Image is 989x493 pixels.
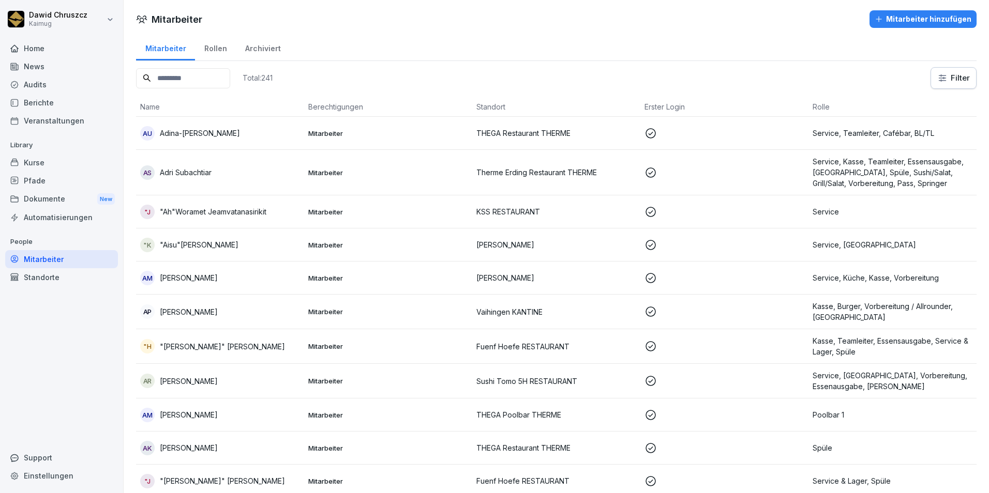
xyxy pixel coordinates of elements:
[476,475,636,486] p: Fuenf Hoefe RESTAURANT
[5,190,118,209] a: DokumenteNew
[160,376,218,387] p: [PERSON_NAME]
[5,75,118,94] a: Audits
[937,73,970,83] div: Filter
[476,306,636,317] p: Vaihingen KANTINE
[160,206,266,217] p: "Ah"Woramet Jeamvatanasirikit
[308,376,468,386] p: Mitarbeiter
[236,34,290,60] a: Archiviert
[813,206,972,217] p: Service
[476,409,636,420] p: THEGA Poolbar THERME
[813,156,972,189] p: Service, Kasse, Teamleiter, Essensausgabe, [GEOGRAPHIC_DATA], Spüle, Sushi/Salat, Grill/Salat, Vo...
[5,112,118,130] a: Veranstaltungen
[140,126,155,141] div: AU
[472,97,640,117] th: Standort
[160,475,285,486] p: "[PERSON_NAME]" [PERSON_NAME]
[140,441,155,455] div: AK
[308,476,468,486] p: Mitarbeiter
[29,11,87,20] p: Dawid Chruszcz
[160,306,218,317] p: [PERSON_NAME]
[97,193,115,205] div: New
[140,474,155,488] div: "J
[160,128,240,138] p: Adina-[PERSON_NAME]
[5,57,118,75] a: News
[136,34,195,60] a: Mitarbeiter
[813,442,972,453] p: Spüle
[476,376,636,387] p: Sushi Tomo 5H RESTAURANT
[136,97,304,117] th: Name
[813,272,972,283] p: Service, Küche, Kasse, Vorbereitung
[813,301,972,322] p: Kasse, Burger, Vorbereitung / Allrounder, [GEOGRAPHIC_DATA]
[5,172,118,190] a: Pfade
[140,304,155,319] div: AP
[870,10,977,28] button: Mitarbeiter hinzufügen
[5,234,118,250] p: People
[308,207,468,217] p: Mitarbeiter
[931,68,976,88] button: Filter
[5,250,118,268] a: Mitarbeiter
[476,206,636,217] p: KSS RESTAURANT
[5,268,118,286] a: Standorte
[160,442,218,453] p: [PERSON_NAME]
[813,409,972,420] p: Poolbar 1
[813,370,972,392] p: Service, [GEOGRAPHIC_DATA], Vorbereitung, Essenausgabe, [PERSON_NAME]
[308,307,468,316] p: Mitarbeiter
[476,128,636,138] p: THEGA Restaurant THERME
[160,239,238,250] p: "Aisu"[PERSON_NAME]
[5,208,118,226] a: Automatisierungen
[476,239,636,250] p: [PERSON_NAME]
[640,97,808,117] th: Erster Login
[5,467,118,485] a: Einstellungen
[160,272,218,283] p: [PERSON_NAME]
[308,342,468,351] p: Mitarbeiter
[308,240,468,250] p: Mitarbeiter
[875,13,971,25] div: Mitarbeiter hinzufügen
[29,20,87,27] p: Kaimug
[5,449,118,467] div: Support
[813,239,972,250] p: Service, [GEOGRAPHIC_DATA]
[476,341,636,352] p: Fuenf Hoefe RESTAURANT
[5,39,118,57] a: Home
[5,94,118,112] a: Berichte
[813,128,972,138] p: Service, Teamleiter, Cafébar, BL/TL
[152,12,202,26] h1: Mitarbeiter
[813,335,972,357] p: Kasse, Teamleiter, Essensausgabe, Service & Lager, Spüle
[160,167,212,178] p: Adri Subachtiar
[308,129,468,138] p: Mitarbeiter
[195,34,236,60] a: Rollen
[808,97,977,117] th: Rolle
[5,190,118,209] div: Dokumente
[476,442,636,453] p: THEGA Restaurant THERME
[140,165,155,180] div: AS
[140,339,155,353] div: "H
[243,73,273,83] p: Total: 241
[5,153,118,172] a: Kurse
[160,341,285,352] p: "[PERSON_NAME]" [PERSON_NAME]
[476,167,636,178] p: Therme Erding Restaurant THERME
[140,374,155,388] div: AR
[5,137,118,153] p: Library
[140,238,155,252] div: "K
[476,272,636,283] p: [PERSON_NAME]
[304,97,472,117] th: Berechtigungen
[308,168,468,177] p: Mitarbeiter
[160,409,218,420] p: [PERSON_NAME]
[813,475,972,486] p: Service & Lager, Spüle
[140,408,155,422] div: AM
[140,271,155,285] div: AM
[308,443,468,453] p: Mitarbeiter
[308,273,468,283] p: Mitarbeiter
[140,205,155,219] div: "J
